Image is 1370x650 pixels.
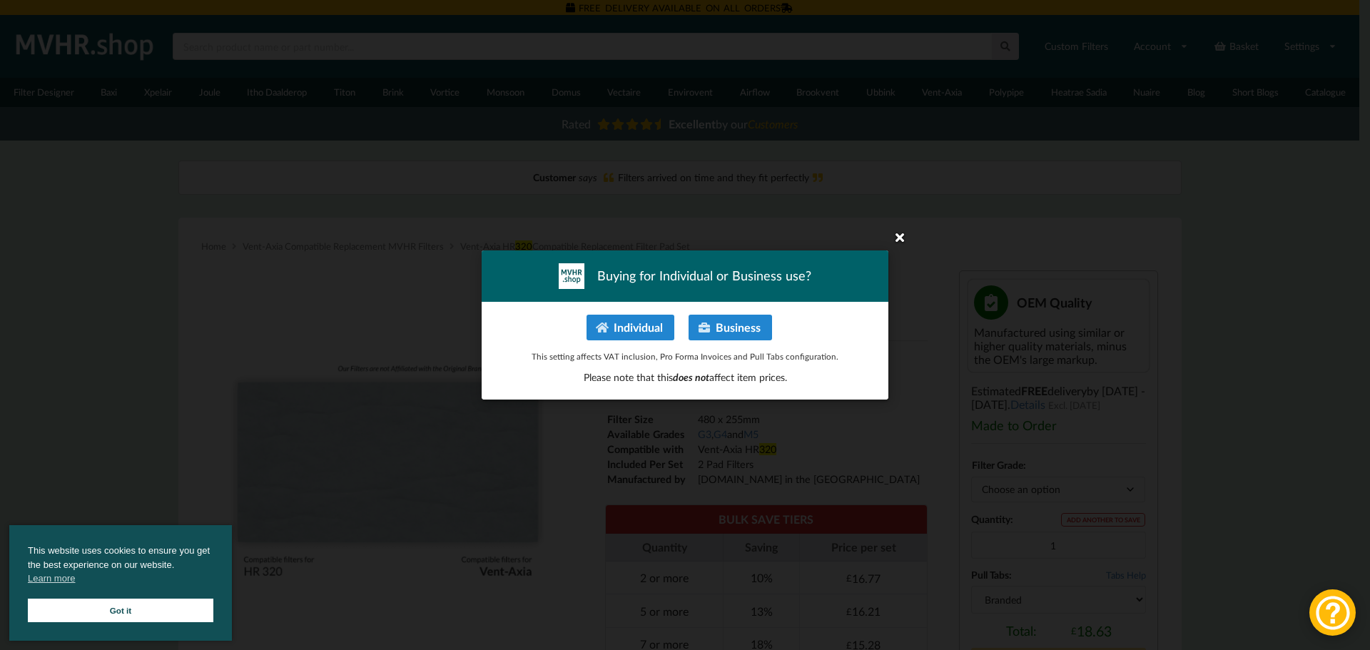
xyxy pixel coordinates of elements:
button: Business [689,315,772,340]
a: cookies - Learn more [28,572,75,586]
p: Please note that this affect item prices. [497,370,873,385]
span: does not [673,371,709,383]
img: mvhr-inverted.png [559,263,584,289]
span: Buying for Individual or Business use? [597,267,811,285]
button: Individual [587,315,674,340]
div: cookieconsent [9,525,232,641]
p: This setting affects VAT inclusion, Pro Forma Invoices and Pull Tabs configuration. [497,350,873,362]
span: This website uses cookies to ensure you get the best experience on our website. [28,544,213,589]
a: Got it cookie [28,599,213,622]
